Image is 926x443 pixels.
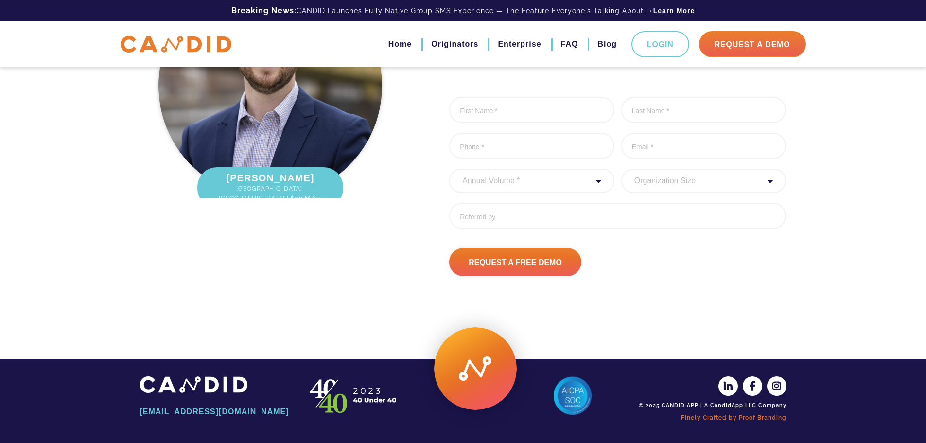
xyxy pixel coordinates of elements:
img: CANDID APP [140,376,247,392]
a: Enterprise [498,36,541,53]
b: Breaking News: [231,6,297,15]
a: Blog [597,36,617,53]
a: Login [631,31,689,57]
a: Home [388,36,412,53]
img: CANDID APP [305,376,402,415]
input: Request A Free Demo [449,248,581,276]
a: Request A Demo [699,31,806,57]
div: © 2025 CANDID APP | A CandidApp LLC Company [636,402,786,409]
img: CANDID APP [121,36,231,53]
a: [EMAIL_ADDRESS][DOMAIN_NAME] [140,404,291,420]
img: AICPA SOC 2 [553,376,592,415]
a: Finely Crafted by Proof Branding [636,409,786,426]
input: Phone * [449,133,614,159]
div: [PERSON_NAME] [197,167,343,208]
input: Email * [621,133,786,159]
input: Referred by [449,203,786,229]
a: FAQ [561,36,578,53]
input: Last Name * [621,97,786,123]
a: Originators [431,36,478,53]
input: First Name * [449,97,614,123]
a: Learn More [653,6,695,16]
span: [GEOGRAPHIC_DATA], [GEOGRAPHIC_DATA] | $125M/yr. [207,184,333,203]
